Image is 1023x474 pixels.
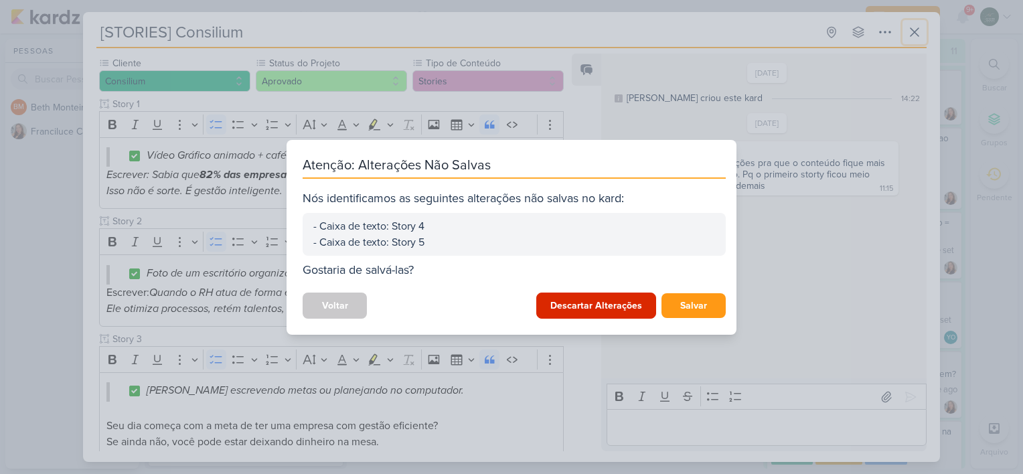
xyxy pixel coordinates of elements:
div: Gostaria de salvá-las? [303,261,726,279]
button: Descartar Alterações [536,293,656,319]
div: - Caixa de texto: Story 4 [313,218,715,234]
div: Atenção: Alterações Não Salvas [303,156,726,179]
div: - Caixa de texto: Story 5 [313,234,715,250]
div: Nós identificamos as seguintes alterações não salvas no kard: [303,189,726,208]
button: Salvar [661,293,726,318]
